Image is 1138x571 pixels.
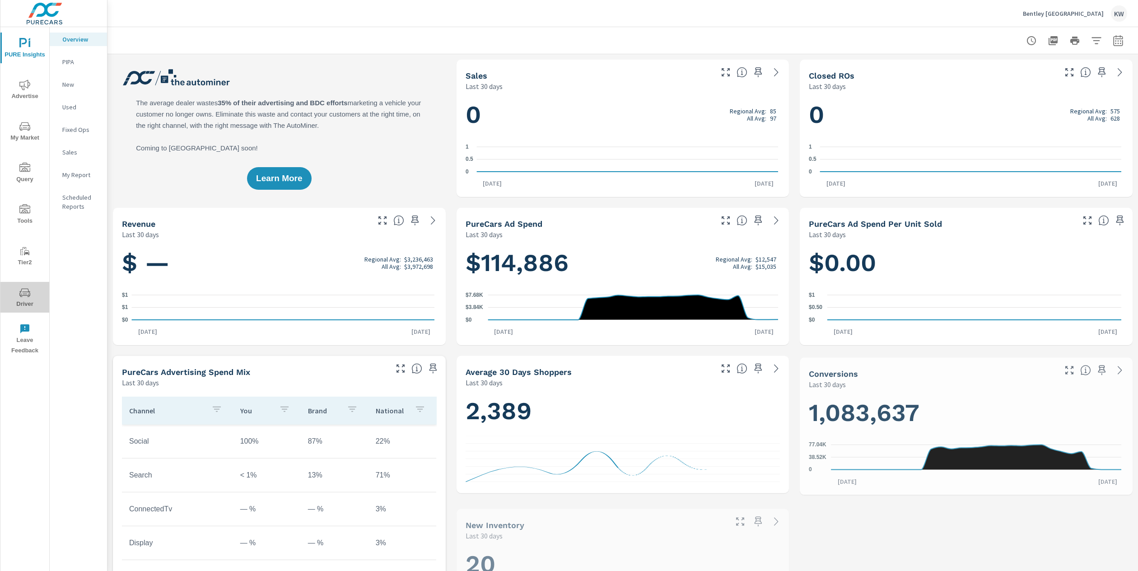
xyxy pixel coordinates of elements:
[233,464,301,487] td: < 1%
[751,65,765,80] span: Save this to your personalized report
[364,256,401,263] p: Regional Avg:
[122,532,233,554] td: Display
[240,406,272,415] p: You
[466,377,503,388] p: Last 30 days
[122,219,155,229] h5: Revenue
[50,55,107,69] div: PIPA
[718,361,733,376] button: Make Fullscreen
[368,430,436,453] td: 22%
[1062,65,1077,80] button: Make Fullscreen
[466,144,469,150] text: 1
[3,287,47,309] span: Driver
[809,397,1124,428] h1: 1,083,637
[122,430,233,453] td: Social
[233,532,301,554] td: — %
[1023,9,1104,18] p: Bentley [GEOGRAPHIC_DATA]
[3,163,47,185] span: Query
[770,108,776,115] p: 85
[466,292,483,298] text: $7.68K
[809,379,846,390] p: Last 30 days
[769,361,784,376] a: See more details in report
[466,71,487,80] h5: Sales
[3,121,47,143] span: My Market
[466,99,780,130] h1: 0
[426,361,440,376] span: Save this to your personalized report
[466,395,780,426] h1: 2,389
[770,115,776,122] p: 97
[50,168,107,182] div: My Report
[1113,213,1127,228] span: Save this to your personalized report
[831,477,863,486] p: [DATE]
[382,263,401,270] p: All Avg:
[809,71,854,80] h5: Closed ROs
[393,361,408,376] button: Make Fullscreen
[1109,32,1127,50] button: Select Date Range
[809,81,846,92] p: Last 30 days
[466,81,503,92] p: Last 30 days
[769,65,784,80] a: See more details in report
[488,327,519,336] p: [DATE]
[122,377,159,388] p: Last 30 days
[50,123,107,136] div: Fixed Ops
[50,78,107,91] div: New
[3,246,47,268] span: Tier2
[751,515,765,529] span: Save this to your personalized report
[751,213,765,228] span: Save this to your personalized report
[809,144,812,150] text: 1
[50,100,107,114] div: Used
[1113,65,1127,80] a: See more details in report
[368,532,436,554] td: 3%
[1062,363,1077,378] button: Make Fullscreen
[1092,327,1124,336] p: [DATE]
[62,148,100,157] p: Sales
[466,219,542,229] h5: PureCars Ad Spend
[466,156,473,163] text: 0.5
[129,406,204,415] p: Channel
[466,304,483,311] text: $3.84K
[466,168,469,175] text: 0
[404,263,433,270] p: $3,972,698
[809,369,858,379] h5: Conversions
[50,145,107,159] div: Sales
[718,213,733,228] button: Make Fullscreen
[1110,108,1120,115] p: 575
[466,530,503,541] p: Last 30 days
[769,213,784,228] a: See more details in report
[809,442,826,448] text: 77.04K
[1092,477,1124,486] p: [DATE]
[122,498,233,520] td: ConnectedTv
[809,454,826,460] text: 38.52K
[1080,213,1095,228] button: Make Fullscreen
[733,263,752,270] p: All Avg:
[809,248,1124,278] h1: $0.00
[3,80,47,102] span: Advertise
[809,229,846,240] p: Last 30 days
[3,204,47,226] span: Tools
[122,367,250,377] h5: PureCars Advertising Spend Mix
[466,520,524,530] h5: New Inventory
[426,213,440,228] a: See more details in report
[466,367,572,377] h5: Average 30 Days Shoppers
[809,168,812,175] text: 0
[1095,363,1109,378] span: Save this to your personalized report
[809,219,942,229] h5: PureCars Ad Spend Per Unit Sold
[3,38,47,60] span: PURE Insights
[737,67,747,78] span: Number of vehicles sold by the dealership over the selected date range. [Source: This data is sou...
[1080,67,1091,78] span: Number of Repair Orders Closed by the selected dealership group over the selected time range. [So...
[62,125,100,134] p: Fixed Ops
[1111,5,1127,22] div: KW
[233,430,301,453] td: 100%
[132,327,163,336] p: [DATE]
[50,33,107,46] div: Overview
[50,191,107,213] div: Scheduled Reports
[247,167,311,190] button: Learn More
[747,115,766,122] p: All Avg:
[476,179,508,188] p: [DATE]
[1113,363,1127,378] a: See more details in report
[375,213,390,228] button: Make Fullscreen
[301,532,368,554] td: — %
[827,327,859,336] p: [DATE]
[737,363,747,374] span: A rolling 30 day total of daily Shoppers on the dealership website, averaged over the selected da...
[0,27,49,360] div: nav menu
[466,317,472,323] text: $0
